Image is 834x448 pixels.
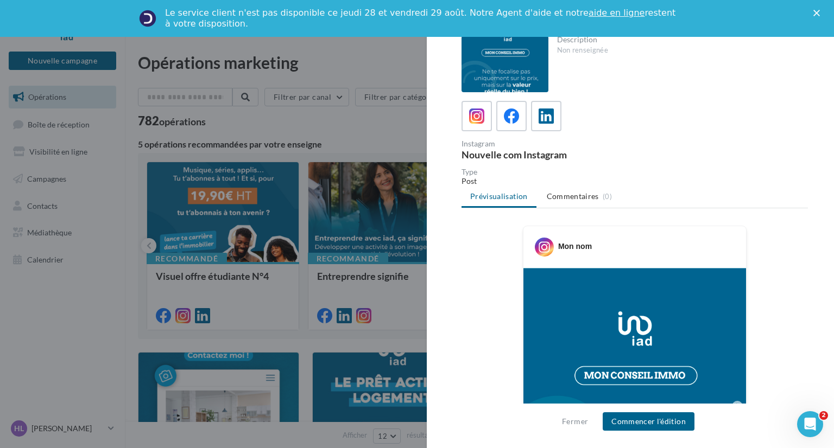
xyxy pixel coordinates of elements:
[139,10,156,27] img: Profile image for Service-Client
[819,411,828,420] span: 2
[813,10,824,16] div: Fermer
[557,46,800,55] div: Non renseignée
[603,412,694,431] button: Commencer l'édition
[462,140,630,148] div: Instagram
[547,191,599,202] span: Commentaires
[462,168,808,176] div: Type
[558,241,592,252] div: Mon nom
[558,415,592,428] button: Fermer
[797,411,823,437] iframe: Intercom live chat
[603,192,612,201] span: (0)
[557,36,800,43] div: Description
[462,150,630,159] div: Nouvelle com Instagram
[165,8,678,29] div: Le service client n'est pas disponible ce jeudi 28 et vendredi 29 août. Notre Agent d'aide et not...
[462,176,808,187] div: Post
[589,8,645,18] a: aide en ligne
